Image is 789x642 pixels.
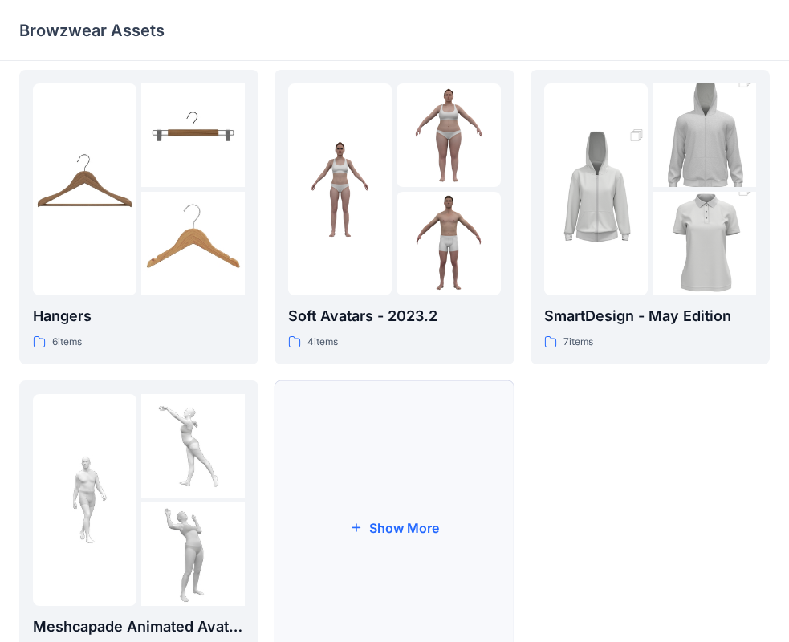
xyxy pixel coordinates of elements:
[288,137,392,241] img: folder 1
[141,394,245,498] img: folder 2
[141,83,245,187] img: folder 2
[33,448,136,551] img: folder 1
[52,334,82,351] p: 6 items
[33,137,136,241] img: folder 1
[19,70,258,364] a: folder 1folder 2folder 3Hangers6items
[141,502,245,606] img: folder 3
[544,305,756,327] p: SmartDesign - May Edition
[288,305,500,327] p: Soft Avatars - 2023.2
[33,305,245,327] p: Hangers
[19,19,165,42] p: Browzwear Assets
[531,70,770,364] a: folder 1folder 2folder 3SmartDesign - May Edition7items
[141,192,245,295] img: folder 3
[307,334,338,351] p: 4 items
[275,70,514,364] a: folder 1folder 2folder 3Soft Avatars - 2023.24items
[397,192,500,295] img: folder 3
[33,616,245,638] p: Meshcapade Animated Avatars
[653,58,756,213] img: folder 2
[653,166,756,322] img: folder 3
[563,334,593,351] p: 7 items
[544,112,648,267] img: folder 1
[397,83,500,187] img: folder 2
